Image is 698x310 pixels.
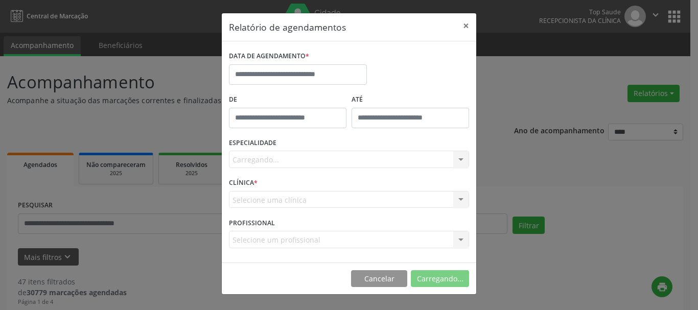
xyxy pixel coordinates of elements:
h5: Relatório de agendamentos [229,20,346,34]
button: Carregando... [411,270,469,288]
button: Close [456,13,476,38]
label: DATA DE AGENDAMENTO [229,49,309,64]
button: Cancelar [351,270,407,288]
label: ATÉ [352,92,469,108]
label: ESPECIALIDADE [229,135,276,151]
label: De [229,92,346,108]
label: PROFISSIONAL [229,215,275,231]
label: CLÍNICA [229,175,258,191]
